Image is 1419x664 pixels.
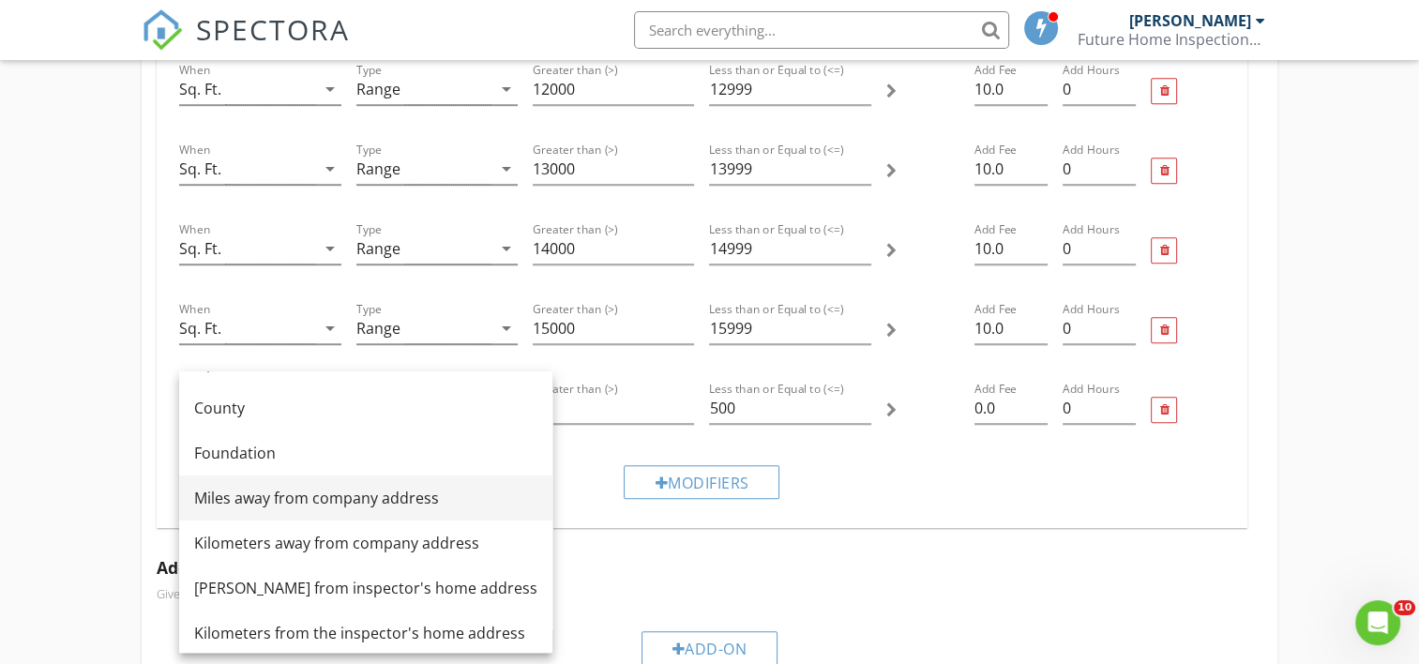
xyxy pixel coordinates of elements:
i: arrow_drop_down [319,78,341,100]
div: Range [356,81,400,98]
input: Add Hours [1063,234,1136,264]
i: arrow_drop_down [319,237,341,260]
input: Add Fee [974,313,1048,344]
input: Less than or Equal to (<=) [709,313,870,344]
input: Less than or Equal to (<=) [709,234,870,264]
input: Greater than (>) [533,313,694,344]
div: Kilometers away from company address [194,532,537,554]
input: Add Fee [974,154,1048,185]
input: Add Hours [1063,74,1136,105]
img: The Best Home Inspection Software - Spectora [142,9,183,51]
div: [PERSON_NAME] [1129,11,1251,30]
input: Less than or Equal to (<=) [709,74,870,105]
i: arrow_drop_down [495,317,518,340]
h5: Add-Ons [157,558,1261,577]
div: Range [356,160,400,177]
div: County [194,397,537,419]
div: Sq. Ft. [179,320,221,337]
input: Less than or Equal to (<=) [709,393,870,424]
input: Greater than (>) [533,393,694,424]
span: SPECTORA [196,9,350,49]
input: Add Fee [974,234,1048,264]
input: Add Fee [974,74,1048,105]
div: [PERSON_NAME] from inspector's home address [194,577,537,599]
input: Less than or Equal to (<=) [709,154,870,185]
div: Miles away from company address [194,487,537,509]
i: arrow_drop_down [319,158,341,180]
p: Give your client options to add additional services and upsells. [157,586,1261,601]
div: Sq. Ft. [179,160,221,177]
div: Sq. Ft. [179,240,221,257]
span: 10 [1394,600,1415,615]
div: Range [356,240,400,257]
i: arrow_drop_down [495,158,518,180]
div: Kilometers from the inspector's home address [194,622,537,644]
div: Sq. Ft. [179,81,221,98]
input: Add Hours [1063,154,1136,185]
iframe: Intercom live chat [1355,600,1400,645]
input: Search everything... [634,11,1009,49]
a: SPECTORA [142,25,350,65]
div: Foundation [194,442,537,464]
input: Greater than (>) [533,154,694,185]
input: Add Hours [1063,313,1136,344]
i: arrow_drop_down [319,317,341,340]
input: Greater than (>) [533,74,694,105]
div: Range [356,320,400,337]
div: Modifiers [624,465,779,499]
div: Future Home Inspections Inc [1078,30,1265,49]
input: Add Fee [974,393,1048,424]
i: arrow_drop_down [495,78,518,100]
input: Greater than (>) [533,234,694,264]
input: Add Hours [1063,393,1136,424]
i: arrow_drop_down [495,237,518,260]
